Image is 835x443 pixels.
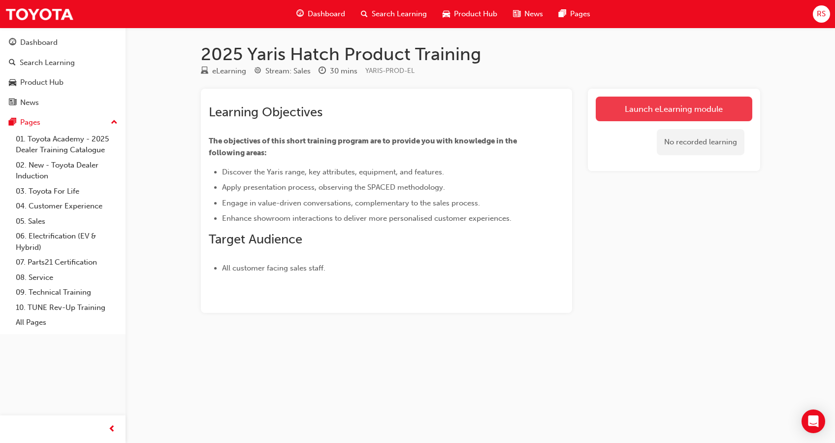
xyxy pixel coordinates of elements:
[319,67,326,76] span: clock-icon
[524,8,543,20] span: News
[209,136,518,157] span: The objectives of this short training program are to provide you with knowledge in the following ...
[222,168,444,176] span: Discover the Yaris range, key attributes, equipment, and features.
[12,229,122,255] a: 06. Electrification (EV & Hybrid)
[12,132,122,158] a: 01. Toyota Academy - 2025 Dealer Training Catalogue
[9,118,16,127] span: pages-icon
[551,4,598,24] a: pages-iconPages
[353,4,435,24] a: search-iconSearch Learning
[513,8,520,20] span: news-icon
[12,158,122,184] a: 02. New - Toyota Dealer Induction
[20,57,75,68] div: Search Learning
[12,199,122,214] a: 04. Customer Experience
[20,117,40,128] div: Pages
[330,66,357,77] div: 30 mins
[12,315,122,330] a: All Pages
[12,214,122,229] a: 05. Sales
[657,129,744,155] div: No recorded learning
[254,67,261,76] span: target-icon
[111,116,118,129] span: up-icon
[817,8,826,20] span: RS
[209,232,302,247] span: Target Audience
[289,4,353,24] a: guage-iconDashboard
[4,34,122,52] a: Dashboard
[12,300,122,315] a: 10. TUNE Rev-Up Training
[596,97,752,121] a: Launch eLearning module
[254,65,311,77] div: Stream
[12,270,122,285] a: 08. Service
[222,264,325,273] span: All customer facing sales staff.
[308,8,345,20] span: Dashboard
[4,113,122,132] button: Pages
[9,78,16,87] span: car-icon
[212,66,246,77] div: eLearning
[570,8,590,20] span: Pages
[20,37,58,48] div: Dashboard
[265,66,311,77] div: Stream: Sales
[222,214,512,223] span: Enhance showroom interactions to deliver more personalised customer experiences.
[435,4,505,24] a: car-iconProduct Hub
[201,43,760,65] h1: 2025 Yaris Hatch Product Training
[813,5,830,23] button: RS
[222,183,445,192] span: Apply presentation process, observing the SPACED methodology.
[209,104,322,120] span: Learning Objectives
[372,8,427,20] span: Search Learning
[559,8,566,20] span: pages-icon
[9,99,16,107] span: news-icon
[20,77,64,88] div: Product Hub
[201,65,246,77] div: Type
[4,94,122,112] a: News
[505,4,551,24] a: news-iconNews
[296,8,304,20] span: guage-icon
[108,423,116,436] span: prev-icon
[4,54,122,72] a: Search Learning
[201,67,208,76] span: learningResourceType_ELEARNING-icon
[222,199,480,207] span: Engage in value-driven conversations, complementary to the sales process.
[365,67,415,75] span: Learning resource code
[361,8,368,20] span: search-icon
[9,38,16,47] span: guage-icon
[4,73,122,92] a: Product Hub
[443,8,450,20] span: car-icon
[12,255,122,270] a: 07. Parts21 Certification
[9,59,16,68] span: search-icon
[4,32,122,113] button: DashboardSearch LearningProduct HubNews
[802,409,825,433] div: Open Intercom Messenger
[20,97,39,108] div: News
[454,8,497,20] span: Product Hub
[5,3,74,25] img: Trak
[12,285,122,300] a: 09. Technical Training
[319,65,357,77] div: Duration
[12,184,122,199] a: 03. Toyota For Life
